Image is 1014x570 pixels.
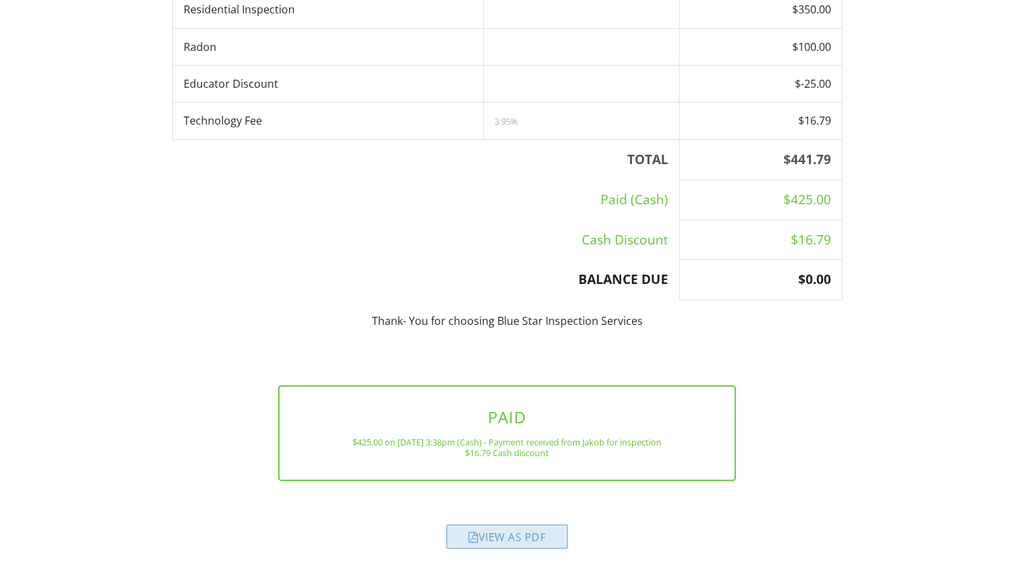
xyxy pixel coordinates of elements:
th: BALANCE DUE [172,260,679,300]
a: View as PDF [446,532,568,547]
td: Technology Fee [172,102,483,139]
td: Radon [172,28,483,65]
div: $16.79 Cash discount [301,447,713,458]
td: $16.79 [679,102,842,139]
td: Educator Discount [172,65,483,102]
td: Cash Discount [172,220,679,260]
p: Thank- You for choosing Blue Star Inspection Services [172,313,842,328]
td: $-25.00 [679,65,842,102]
th: $441.79 [679,139,842,180]
div: View as PDF [446,524,568,549]
th: $0.00 [679,260,842,300]
div: 3.95% [495,116,668,127]
td: $16.79 [679,220,842,260]
h3: PAID [301,408,713,426]
td: $425.00 [679,180,842,220]
td: Paid (Cash) [172,180,679,220]
th: TOTAL [172,139,679,180]
div: $425.00 on [DATE] 3:38pm (Cash) - Payment received from Jakob for inspection [301,437,713,447]
td: $100.00 [679,28,842,65]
